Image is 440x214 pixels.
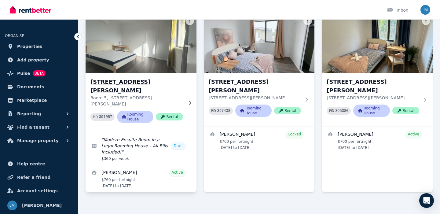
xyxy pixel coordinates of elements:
button: More options [185,17,194,25]
a: Account settings [5,185,73,197]
span: Rooming House [353,105,390,117]
a: Properties [5,40,73,53]
a: PulseBETA [5,67,73,79]
h3: [STREET_ADDRESS][PERSON_NAME] [90,78,183,95]
a: View details for Eduardo Viveros [204,127,315,154]
a: Marketplace [5,94,73,106]
div: Open Intercom Messenger [419,193,434,208]
span: Rooming House [117,111,153,123]
span: Properties [17,43,42,50]
h3: [STREET_ADDRESS][PERSON_NAME] [209,78,301,95]
img: Room 6, Unit 2/55 Clayton Rd [204,14,315,73]
button: More options [422,17,430,25]
a: Edit listing: Modern Ensuite Room in a Legal Rooming House – All Bills Included! [86,133,196,165]
span: Rental [392,107,419,114]
button: Reporting [5,108,73,120]
p: Room 5, [STREET_ADDRESS][PERSON_NAME] [90,95,183,107]
span: Pulse [17,70,30,77]
a: View details for Ammar Ali Asgar Munaver Caderbhoy [86,165,196,192]
small: PID [93,115,98,119]
img: Jason Ma [7,201,17,210]
img: Jason Ma [420,5,430,15]
code: 391057 [99,115,112,119]
small: PID [329,109,334,113]
span: Documents [17,83,44,90]
img: Room 8, Unit 2/55 Clayton Rd [322,14,433,73]
span: Account settings [17,187,58,194]
a: Help centre [5,158,73,170]
a: Documents [5,81,73,93]
a: Room 8, Unit 2/55 Clayton Rd[STREET_ADDRESS][PERSON_NAME][STREET_ADDRESS][PERSON_NAME]PID 395380R... [322,14,433,127]
span: Refer a friend [17,174,50,181]
img: Room 5, Unit 1/55 Clayton Rd [83,13,199,74]
span: BETA [33,70,46,76]
a: Add property [5,54,73,66]
a: Refer a friend [5,171,73,183]
span: Help centre [17,160,45,168]
span: [PERSON_NAME] [22,202,62,209]
span: Marketplace [17,97,47,104]
code: 397438 [217,109,230,113]
button: Manage property [5,135,73,147]
button: More options [303,17,312,25]
span: Rooming House [235,105,272,117]
p: [STREET_ADDRESS][PERSON_NAME] [209,95,301,101]
div: Inbox [387,7,408,13]
span: Manage property [17,137,59,144]
span: Find a tenant [17,124,50,131]
code: 395380 [335,109,348,113]
a: View details for ZHENGAN LU [322,127,433,154]
p: [STREET_ADDRESS][PERSON_NAME] [327,95,419,101]
a: Room 6, Unit 2/55 Clayton Rd[STREET_ADDRESS][PERSON_NAME][STREET_ADDRESS][PERSON_NAME]PID 397438R... [204,14,315,127]
a: Room 5, Unit 1/55 Clayton Rd[STREET_ADDRESS][PERSON_NAME]Room 5, [STREET_ADDRESS][PERSON_NAME]PID... [86,14,196,133]
h3: [STREET_ADDRESS][PERSON_NAME] [327,78,419,95]
button: Find a tenant [5,121,73,133]
span: Reporting [17,110,41,117]
small: PID [211,109,216,113]
span: Rental [274,107,301,114]
span: Add property [17,56,49,64]
img: RentBetter [10,5,51,14]
span: ORGANISE [5,34,24,38]
span: Rental [156,113,183,120]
